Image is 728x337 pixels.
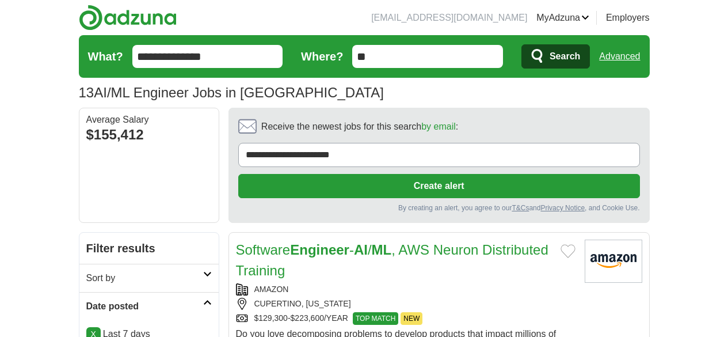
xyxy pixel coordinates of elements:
[88,48,123,65] label: What?
[86,271,203,285] h2: Sort by
[512,204,529,212] a: T&Cs
[354,242,368,258] strong: AI
[606,11,650,25] a: Employers
[421,122,456,131] a: by email
[401,312,422,325] span: NEW
[86,300,203,313] h2: Date posted
[79,5,177,31] img: Adzuna logo
[79,85,384,100] h1: AI/ML Engineer Jobs in [GEOGRAPHIC_DATA]
[254,285,289,294] a: AMAZON
[79,82,94,103] span: 13
[238,174,640,198] button: Create alert
[236,298,575,310] div: CUPERTINO, [US_STATE]
[79,233,219,264] h2: Filter results
[79,292,219,320] a: Date posted
[371,11,527,25] li: [EMAIL_ADDRESS][DOMAIN_NAME]
[236,312,575,325] div: $129,300-$223,600/YEAR
[238,203,640,213] div: By creating an alert, you agree to our and , and Cookie Use.
[561,244,575,258] button: Add to favorite jobs
[536,11,589,25] a: MyAdzuna
[236,242,548,278] a: SoftwareEngineer-AI/ML, AWS Neuron Distributed Training
[86,115,212,124] div: Average Salary
[550,45,580,68] span: Search
[540,204,585,212] a: Privacy Notice
[372,242,392,258] strong: ML
[521,44,590,69] button: Search
[585,240,642,283] img: Amazon logo
[599,45,640,68] a: Advanced
[79,264,219,292] a: Sort by
[353,312,398,325] span: TOP MATCH
[290,242,349,258] strong: Engineer
[86,124,212,145] div: $155,412
[301,48,343,65] label: Where?
[261,120,458,134] span: Receive the newest jobs for this search :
